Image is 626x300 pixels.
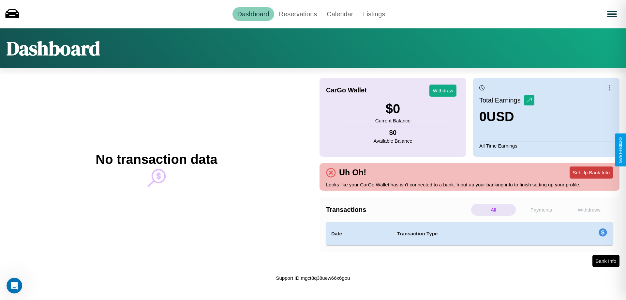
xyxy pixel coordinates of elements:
[358,7,390,21] a: Listings
[276,274,350,282] p: Support ID: mgct8q38uew66x6gou
[232,7,274,21] a: Dashboard
[618,137,623,163] div: Give Feedback
[274,7,322,21] a: Reservations
[331,230,387,238] h4: Date
[375,102,410,116] h3: $ 0
[519,204,564,216] p: Payments
[592,255,619,267] button: Bank Info
[326,222,613,245] table: simple table
[479,141,613,150] p: All Time Earnings
[570,166,613,179] button: Set Up Bank Info
[397,230,545,238] h4: Transaction Type
[374,136,412,145] p: Available Balance
[471,204,516,216] p: All
[567,204,611,216] p: Withdraws
[336,168,369,177] h4: Uh Oh!
[429,85,456,97] button: Withdraw
[7,278,22,293] iframe: Intercom live chat
[374,129,412,136] h4: $ 0
[326,206,469,213] h4: Transactions
[96,152,217,167] h2: No transaction data
[479,94,524,106] p: Total Earnings
[326,87,367,94] h4: CarGo Wallet
[479,109,534,124] h3: 0 USD
[7,35,100,62] h1: Dashboard
[603,5,621,23] button: Open menu
[326,180,613,189] p: Looks like your CarGo Wallet has isn't connected to a bank. Input up your banking info to finish ...
[375,116,410,125] p: Current Balance
[322,7,358,21] a: Calendar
